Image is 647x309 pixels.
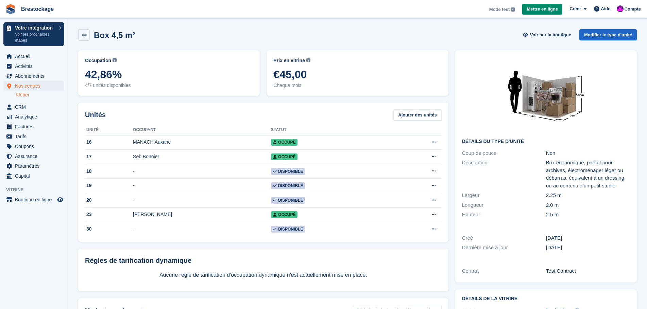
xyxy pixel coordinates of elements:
div: 17 [85,153,133,160]
div: Description [462,159,546,189]
span: Voir sur la boutique [530,32,571,38]
td: - [133,222,271,236]
span: Disponible [271,168,305,175]
span: Factures [15,122,56,131]
td: - [133,193,271,208]
span: Nos centres [15,81,56,91]
a: menu [3,102,64,112]
th: Occupant [133,125,271,135]
a: Boutique d'aperçu [56,196,64,204]
a: Votre intégration Voir les prochaines étapes [3,22,64,46]
a: menu [3,52,64,61]
a: Mettre en ligne [522,4,562,15]
div: 16 [85,139,133,146]
a: menu [3,81,64,91]
span: Coupons [15,142,56,151]
div: MANACH Auxane [133,139,271,146]
span: Compte [625,6,641,13]
span: Occupé [271,153,297,160]
div: Box économique, parfait pour archives, électroménager léger ou débarras. équivalent à un dressing... [546,159,630,189]
th: Statut [271,125,391,135]
a: menu [3,171,64,181]
img: Eric Guillou [617,5,624,12]
span: Mode test [489,6,510,13]
span: Occupé [271,139,297,146]
span: Activités [15,61,56,71]
a: Kléber [16,92,64,98]
h2: Détails du type d'unité [462,139,630,144]
span: Chaque mois [273,82,441,89]
h2: Détails de la vitrine [462,296,630,302]
div: 30 [85,225,133,233]
div: 2.5 m [546,211,630,219]
div: Coup de pouce [462,149,546,157]
a: menu [3,71,64,81]
div: Contrat [462,267,546,275]
div: 2.25 m [546,192,630,199]
div: Dernière mise à jour [462,244,546,252]
div: 2.0 m [546,201,630,209]
div: Créé [462,234,546,242]
div: Règles de tarification dynamique [85,255,442,266]
a: menu [3,142,64,151]
span: Créer [569,5,581,12]
span: Occupé [271,211,297,218]
div: 20 [85,197,133,204]
h2: Unités [85,110,106,120]
span: Analytique [15,112,56,122]
span: Occupation [85,57,111,64]
div: Largeur [462,192,546,199]
span: Abonnements [15,71,56,81]
div: 19 [85,182,133,189]
span: Vitrine [6,186,68,193]
span: 4/7 unités disponibles [85,82,253,89]
span: Mettre en ligne [527,6,558,13]
td: - [133,164,271,179]
div: Longueur [462,201,546,209]
span: Boutique en ligne [15,195,56,204]
div: Hauteur [462,211,546,219]
a: menu [3,195,64,204]
span: Disponible [271,226,305,233]
a: menu [3,112,64,122]
div: [DATE] [546,244,630,252]
img: stora-icon-8386f47178a22dfd0bd8f6a31ec36ba5ce8667c1dd55bd0f319d3a0aa187defe.svg [5,4,16,14]
span: Capital [15,171,56,181]
img: icon-info-grey-7440780725fd019a000dd9b08b2336e03edf1995a4989e88bcd33f0948082b44.svg [306,58,310,62]
a: menu [3,61,64,71]
a: menu [3,132,64,141]
div: 18 [85,168,133,175]
a: Brestockage [18,3,56,15]
p: Votre intégration [15,25,55,30]
a: menu [3,151,64,161]
span: CRM [15,102,56,112]
a: Ajouter des unités [393,109,441,121]
div: [DATE] [546,234,630,242]
div: Non [546,149,630,157]
h2: Box 4,5 m² [94,31,135,40]
a: menu [3,161,64,171]
span: Disponible [271,197,305,204]
div: Test Contract [546,267,630,275]
img: icon-info-grey-7440780725fd019a000dd9b08b2336e03edf1995a4989e88bcd33f0948082b44.svg [511,7,515,12]
span: Disponible [271,182,305,189]
p: Voir les prochaines étapes [15,31,55,43]
div: Seb Bonnier [133,153,271,160]
div: 23 [85,211,133,218]
span: Aide [601,5,610,12]
th: Unité [85,125,133,135]
td: - [133,179,271,193]
span: 42,86% [85,68,253,80]
span: Paramètres [15,161,56,171]
a: Voir sur la boutique [522,29,574,40]
span: Tarifs [15,132,56,141]
a: menu [3,122,64,131]
img: icon-info-grey-7440780725fd019a000dd9b08b2336e03edf1995a4989e88bcd33f0948082b44.svg [113,58,117,62]
p: Aucune règle de tarification d'occupation dynamique n'est actuellement mise en place. [85,271,442,279]
span: Prix en vitrine [273,57,305,64]
img: 2m2-unit%20(1).jpg [495,57,597,133]
span: Assurance [15,151,56,161]
div: [PERSON_NAME] [133,211,271,218]
a: Modifier le type d'unité [579,29,637,40]
span: €45,00 [273,68,441,80]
